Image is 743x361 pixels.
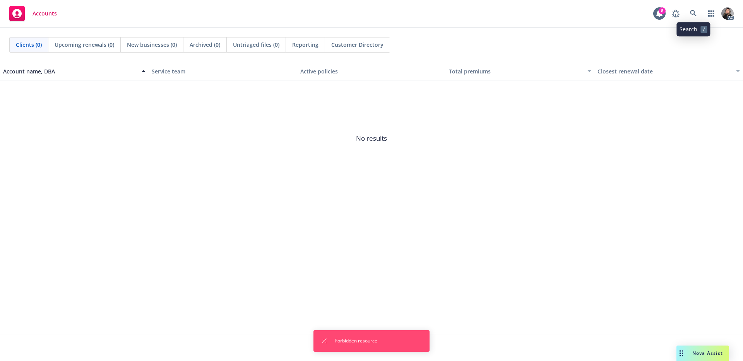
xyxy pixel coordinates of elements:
[292,41,318,49] span: Reporting
[6,3,60,24] a: Accounts
[704,6,719,21] a: Switch app
[152,67,294,75] div: Service team
[597,67,731,75] div: Closest renewal date
[320,336,329,346] button: Dismiss notification
[721,7,734,20] img: photo
[676,346,686,361] div: Drag to move
[33,10,57,17] span: Accounts
[55,41,114,49] span: Upcoming renewals (0)
[331,41,383,49] span: Customer Directory
[686,6,701,21] a: Search
[190,41,220,49] span: Archived (0)
[16,41,42,49] span: Clients (0)
[297,62,446,80] button: Active policies
[300,67,443,75] div: Active policies
[446,62,594,80] button: Total premiums
[149,62,297,80] button: Service team
[335,337,377,344] span: Forbidden resource
[659,7,666,14] div: 8
[449,67,583,75] div: Total premiums
[233,41,279,49] span: Untriaged files (0)
[676,346,729,361] button: Nova Assist
[594,62,743,80] button: Closest renewal date
[692,350,723,356] span: Nova Assist
[127,41,177,49] span: New businesses (0)
[668,6,683,21] a: Report a Bug
[3,67,137,75] div: Account name, DBA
